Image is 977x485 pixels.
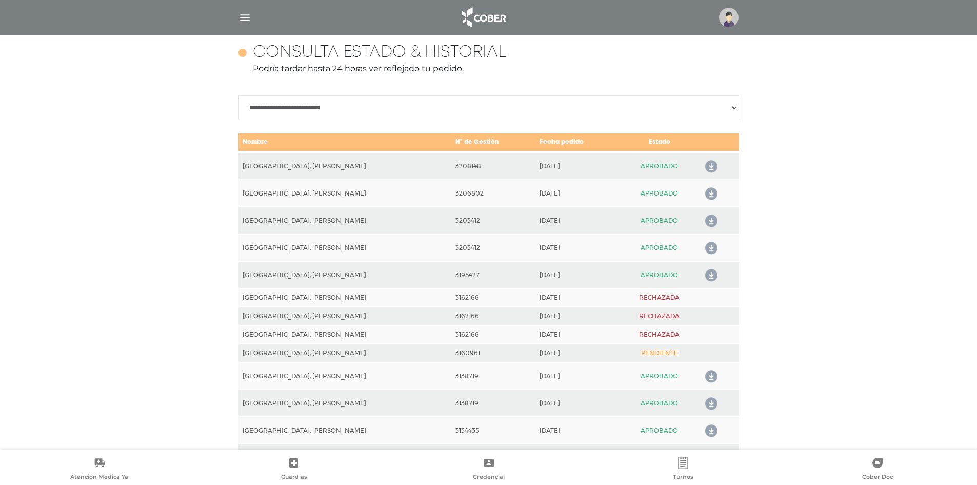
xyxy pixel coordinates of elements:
[2,457,196,483] a: Atención Médica Ya
[238,344,452,362] td: [GEOGRAPHIC_DATA], [PERSON_NAME]
[70,473,128,482] span: Atención Médica Ya
[620,261,699,288] td: APROBADO
[535,180,620,207] td: [DATE]
[238,133,452,152] td: Nombre
[620,133,699,152] td: Estado
[535,133,620,152] td: Fecha pedido
[535,390,620,417] td: [DATE]
[451,444,535,471] td: 3130098
[673,473,693,482] span: Turnos
[620,344,699,362] td: PENDIENTE
[451,152,535,180] td: 3208148
[238,261,452,288] td: [GEOGRAPHIC_DATA], [PERSON_NAME]
[238,207,452,234] td: [GEOGRAPHIC_DATA], [PERSON_NAME]
[620,444,699,471] td: APROBADO
[238,444,452,471] td: [GEOGRAPHIC_DATA], [PERSON_NAME]
[535,234,620,261] td: [DATE]
[620,180,699,207] td: APROBADO
[238,362,452,390] td: [GEOGRAPHIC_DATA], [PERSON_NAME]
[781,457,975,483] a: Cober Doc
[281,473,307,482] span: Guardias
[535,261,620,288] td: [DATE]
[238,234,452,261] td: [GEOGRAPHIC_DATA], [PERSON_NAME]
[535,344,620,362] td: [DATE]
[451,133,535,152] td: N° de Gestión
[620,307,699,325] td: RECHAZADA
[238,390,452,417] td: [GEOGRAPHIC_DATA], [PERSON_NAME]
[535,325,620,344] td: [DATE]
[586,457,780,483] a: Turnos
[238,417,452,444] td: [GEOGRAPHIC_DATA], [PERSON_NAME]
[196,457,391,483] a: Guardias
[451,261,535,288] td: 3195427
[620,234,699,261] td: APROBADO
[451,180,535,207] td: 3206802
[451,390,535,417] td: 3138719
[238,152,452,180] td: [GEOGRAPHIC_DATA], [PERSON_NAME]
[719,8,739,27] img: profile-placeholder.svg
[238,288,452,307] td: [GEOGRAPHIC_DATA], [PERSON_NAME]
[620,362,699,390] td: APROBADO
[451,234,535,261] td: 3203412
[620,417,699,444] td: APROBADO
[535,444,620,471] td: [DATE]
[451,288,535,307] td: 3162166
[238,63,739,75] p: Podría tardar hasta 24 horas ver reflejado tu pedido.
[451,307,535,325] td: 3162166
[238,325,452,344] td: [GEOGRAPHIC_DATA], [PERSON_NAME]
[535,362,620,390] td: [DATE]
[535,288,620,307] td: [DATE]
[451,207,535,234] td: 3203412
[620,288,699,307] td: RECHAZADA
[620,152,699,180] td: APROBADO
[862,473,893,482] span: Cober Doc
[451,417,535,444] td: 3134435
[535,307,620,325] td: [DATE]
[451,362,535,390] td: 3138719
[238,11,251,24] img: Cober_menu-lines-white.svg
[391,457,586,483] a: Credencial
[620,390,699,417] td: APROBADO
[620,207,699,234] td: APROBADO
[535,152,620,180] td: [DATE]
[535,417,620,444] td: [DATE]
[451,325,535,344] td: 3162166
[535,207,620,234] td: [DATE]
[238,307,452,325] td: [GEOGRAPHIC_DATA], [PERSON_NAME]
[456,5,510,30] img: logo_cober_home-white.png
[253,43,506,63] h4: Consulta estado & historial
[620,325,699,344] td: RECHAZADA
[238,180,452,207] td: [GEOGRAPHIC_DATA], [PERSON_NAME]
[473,473,505,482] span: Credencial
[451,344,535,362] td: 3160961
